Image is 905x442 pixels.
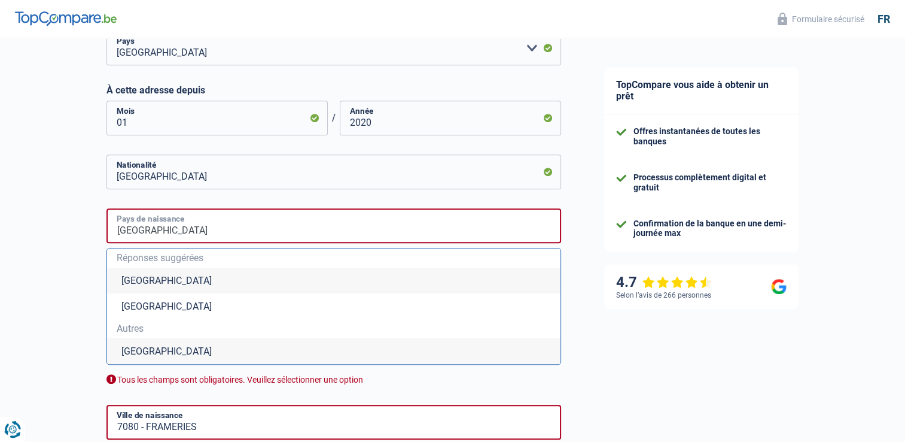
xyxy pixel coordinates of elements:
[106,84,561,96] label: À cette adresse depuis
[340,101,561,135] input: AAAA
[106,155,561,189] input: Belgique
[770,9,872,29] button: Formulaire sécurisé
[616,274,712,291] div: 4.7
[877,13,890,26] div: fr
[15,11,117,26] img: TopCompare Logo
[107,338,560,364] li: [GEOGRAPHIC_DATA]
[106,374,561,386] div: Tous les champs sont obligatoires. Veuillez sélectionner une option
[107,293,560,319] li: [GEOGRAPHIC_DATA]
[107,268,560,293] li: [GEOGRAPHIC_DATA]
[633,219,787,239] div: Confirmation de la banque en une demi-journée max
[604,67,799,114] div: TopCompare vous aide à obtenir un prêt
[328,112,340,123] span: /
[616,291,711,299] div: Selon l’avis de 266 personnes
[633,126,787,147] div: Offres instantanées de toutes les banques
[106,208,561,243] input: Belgique
[117,253,551,263] span: Réponses suggérées
[633,172,787,193] div: Processus complètement digital et gratuit
[106,101,328,135] input: MM
[117,324,551,334] span: Autres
